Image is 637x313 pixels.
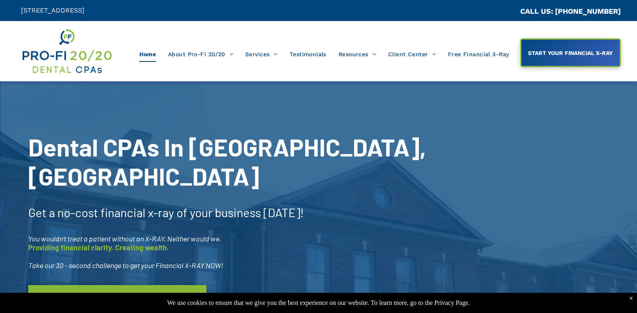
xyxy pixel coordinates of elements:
[133,47,162,62] a: Home
[57,205,174,220] span: no-cost financial x-ray
[332,47,382,62] a: Resources
[177,205,304,220] span: of your business [DATE]!
[442,47,515,62] a: Free Financial X-Ray
[284,47,332,62] a: Testimonials
[28,205,55,220] span: Get a
[520,7,621,15] a: CALL US: [PHONE_NUMBER]
[382,47,442,62] a: Client Center
[21,6,84,14] span: [STREET_ADDRESS]
[162,47,239,62] a: About Pro-Fi 20/20
[239,47,284,62] a: Services
[28,234,221,243] span: You wouldn’t treat a patient without an X-RAY. Neither would we.
[486,8,520,15] span: CA::CALLC
[520,38,621,67] a: START YOUR FINANCIAL X-RAY
[28,132,426,190] span: Dental CPAs In [GEOGRAPHIC_DATA], [GEOGRAPHIC_DATA]
[28,261,223,270] span: Take our 30 - second challenge to get your Financial X-RAY NOW!
[525,46,616,60] span: START YOUR FINANCIAL X-RAY
[28,243,169,252] span: Providing financial clarity. Creating wealth.
[629,295,633,302] div: Dismiss notification
[21,27,113,75] img: Get Dental CPA Consulting, Bookkeeping, & Bank Loans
